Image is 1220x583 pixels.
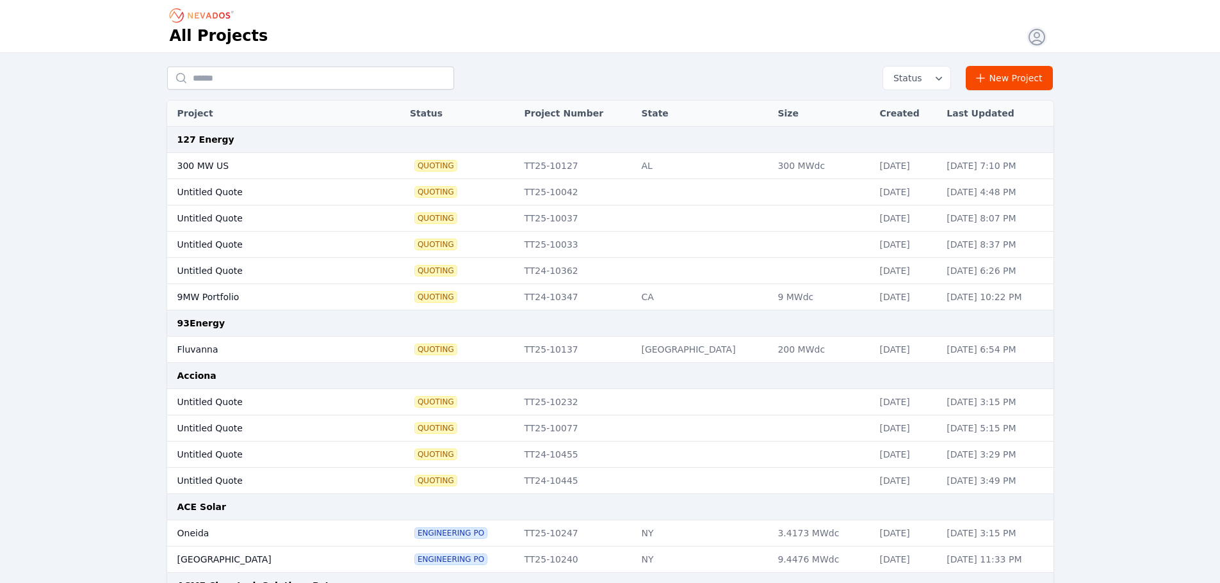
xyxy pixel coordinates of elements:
td: TT25-10037 [517,205,635,232]
td: Untitled Quote [167,179,371,205]
td: 3.4173 MWdc [771,520,873,547]
td: [DATE] 6:54 PM [940,337,1053,363]
td: Untitled Quote [167,389,371,415]
tr: Untitled QuoteQuotingTT24-10455[DATE][DATE] 3:29 PM [167,442,1053,468]
td: 127 Energy [167,127,1053,153]
td: TT25-10232 [517,389,635,415]
td: [DATE] [873,442,940,468]
td: [DATE] [873,337,940,363]
td: 9MW Portfolio [167,284,371,310]
td: [DATE] 8:37 PM [940,232,1053,258]
td: [DATE] [873,232,940,258]
span: Quoting [415,292,457,302]
td: [DATE] 7:10 PM [940,153,1053,179]
span: Engineering PO [415,554,487,564]
span: Quoting [415,475,457,486]
td: Untitled Quote [167,232,371,258]
td: NY [635,520,771,547]
span: Quoting [415,187,457,197]
th: Size [771,100,873,127]
td: Untitled Quote [167,442,371,468]
td: 9.4476 MWdc [771,547,873,573]
span: Quoting [415,344,457,355]
td: CA [635,284,771,310]
td: [DATE] 3:15 PM [940,389,1053,415]
td: TT25-10240 [517,547,635,573]
td: Acciona [167,363,1053,389]
th: Last Updated [940,100,1053,127]
td: [DATE] 5:15 PM [940,415,1053,442]
td: 300 MW US [167,153,371,179]
td: TT24-10362 [517,258,635,284]
td: TT25-10127 [517,153,635,179]
tr: Untitled QuoteQuotingTT25-10037[DATE][DATE] 8:07 PM [167,205,1053,232]
span: Quoting [415,449,457,459]
td: AL [635,153,771,179]
th: Status [403,100,518,127]
span: Quoting [415,266,457,276]
th: Project Number [517,100,635,127]
span: Quoting [415,239,457,250]
td: TT25-10033 [517,232,635,258]
td: [DATE] 4:48 PM [940,179,1053,205]
button: Status [883,67,950,90]
td: [DATE] [873,389,940,415]
td: TT25-10247 [517,520,635,547]
td: [DATE] [873,179,940,205]
span: Engineering PO [415,528,487,538]
span: Status [888,72,922,84]
td: ACE Solar [167,494,1053,520]
tr: Untitled QuoteQuotingTT25-10077[DATE][DATE] 5:15 PM [167,415,1053,442]
td: [DATE] 8:07 PM [940,205,1053,232]
tr: Untitled QuoteQuotingTT25-10033[DATE][DATE] 8:37 PM [167,232,1053,258]
td: 9 MWdc [771,284,873,310]
td: [DATE] 3:29 PM [940,442,1053,468]
td: Untitled Quote [167,258,371,284]
tr: FluvannaQuotingTT25-10137[GEOGRAPHIC_DATA]200 MWdc[DATE][DATE] 6:54 PM [167,337,1053,363]
tr: 9MW PortfolioQuotingTT24-10347CA9 MWdc[DATE][DATE] 10:22 PM [167,284,1053,310]
td: [DATE] [873,547,940,573]
td: TT24-10455 [517,442,635,468]
td: [DATE] [873,205,940,232]
td: TT25-10077 [517,415,635,442]
td: [DATE] 3:15 PM [940,520,1053,547]
tr: [GEOGRAPHIC_DATA]Engineering POTT25-10240NY9.4476 MWdc[DATE][DATE] 11:33 PM [167,547,1053,573]
td: Untitled Quote [167,205,371,232]
td: Untitled Quote [167,468,371,494]
td: [DATE] [873,520,940,547]
tr: Untitled QuoteQuotingTT25-10042[DATE][DATE] 4:48 PM [167,179,1053,205]
span: Quoting [415,397,457,407]
td: 93Energy [167,310,1053,337]
th: Created [873,100,940,127]
td: [DATE] [873,258,940,284]
th: State [635,100,771,127]
tr: Untitled QuoteQuotingTT25-10232[DATE][DATE] 3:15 PM [167,389,1053,415]
nav: Breadcrumb [170,5,238,26]
td: NY [635,547,771,573]
td: [DATE] [873,284,940,310]
td: [GEOGRAPHIC_DATA] [167,547,371,573]
td: TT24-10347 [517,284,635,310]
td: [DATE] [873,415,940,442]
tr: 300 MW USQuotingTT25-10127AL300 MWdc[DATE][DATE] 7:10 PM [167,153,1053,179]
tr: Untitled QuoteQuotingTT24-10445[DATE][DATE] 3:49 PM [167,468,1053,494]
td: [DATE] [873,153,940,179]
td: [DATE] [873,468,940,494]
tr: OneidaEngineering POTT25-10247NY3.4173 MWdc[DATE][DATE] 3:15 PM [167,520,1053,547]
span: Quoting [415,423,457,433]
td: [DATE] 6:26 PM [940,258,1053,284]
th: Project [167,100,371,127]
a: New Project [966,66,1053,90]
tr: Untitled QuoteQuotingTT24-10362[DATE][DATE] 6:26 PM [167,258,1053,284]
td: [GEOGRAPHIC_DATA] [635,337,771,363]
td: TT25-10042 [517,179,635,205]
td: 300 MWdc [771,153,873,179]
td: Fluvanna [167,337,371,363]
td: [DATE] 3:49 PM [940,468,1053,494]
td: [DATE] 11:33 PM [940,547,1053,573]
span: Quoting [415,161,457,171]
td: TT25-10137 [517,337,635,363]
span: Quoting [415,213,457,223]
h1: All Projects [170,26,268,46]
td: 200 MWdc [771,337,873,363]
